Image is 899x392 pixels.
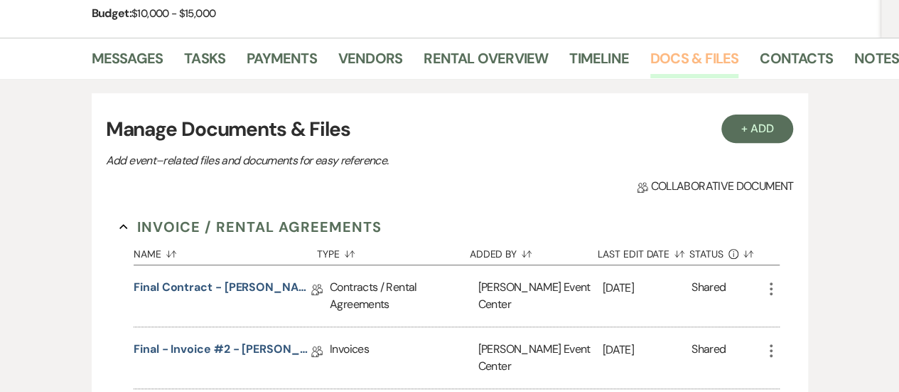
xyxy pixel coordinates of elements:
button: Type [317,238,470,265]
div: [PERSON_NAME] Event Center [478,327,603,388]
button: Last Edit Date [598,238,689,265]
a: Final Contract - [PERSON_NAME] & Paiton [PERSON_NAME] Wedding - Platinum - [DATE] [134,279,311,301]
div: Contracts / Rental Agreements [330,265,478,327]
h3: Manage Documents & Files [106,115,794,144]
p: [DATE] [603,279,691,297]
a: Rental Overview [424,47,548,78]
span: Budget: [92,6,132,21]
a: Messages [92,47,163,78]
button: Name [134,238,317,265]
a: Tasks [184,47,225,78]
span: Status [689,249,723,259]
a: Vendors [338,47,402,78]
button: Added By [470,238,598,265]
div: [PERSON_NAME] Event Center [478,265,603,327]
div: Invoices [330,327,478,388]
div: Shared [691,341,726,375]
span: $10,000 - $15,000 [131,6,215,21]
span: Collaborative document [637,178,793,195]
a: Notes [854,47,899,78]
button: + Add [721,115,794,143]
div: Shared [691,279,726,313]
a: Timeline [569,47,629,78]
button: Status [689,238,763,265]
a: Contacts [760,47,833,78]
a: Payments [247,47,317,78]
a: Final - Invoice #2 - [PERSON_NAME] Wedding - Platinum Package - [DATE] [134,341,311,363]
p: [DATE] [603,341,691,359]
p: Add event–related files and documents for easy reference. [106,152,603,170]
button: Invoice / Rental Agreements [119,216,382,238]
a: Docs & Files [650,47,738,78]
